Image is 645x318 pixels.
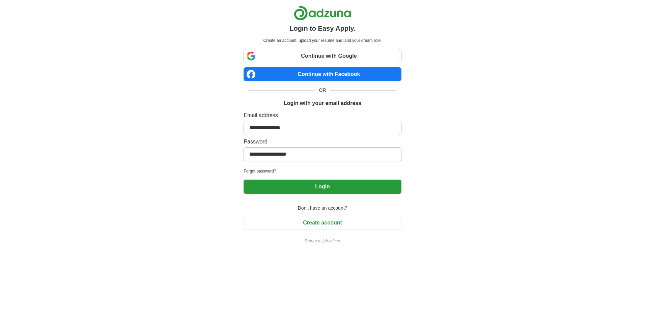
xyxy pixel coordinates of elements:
button: Login [244,180,401,194]
img: Adzuna logo [294,5,351,21]
label: Email address [244,111,401,120]
h1: Login to Easy Apply. [289,23,356,33]
a: Return to job advert [244,238,401,244]
span: Don't have an account? [294,205,352,212]
a: Forgot password? [244,168,401,174]
h1: Login with your email address [284,99,361,107]
button: Create account [244,216,401,230]
a: Continue with Facebook [244,67,401,81]
p: Create an account, upload your resume and land your dream role. [245,37,400,44]
label: Password [244,138,401,146]
a: Create account [244,220,401,226]
span: OR [315,87,330,94]
a: Continue with Google [244,49,401,63]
